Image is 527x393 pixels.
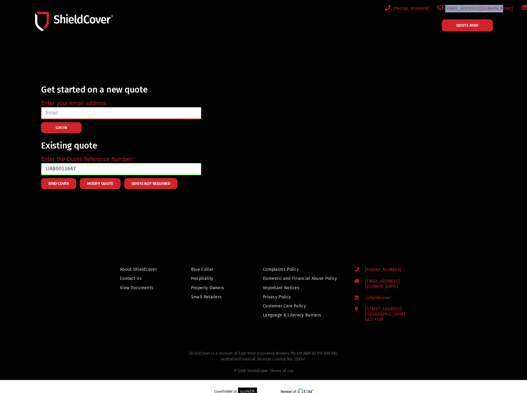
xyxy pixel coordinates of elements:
[263,266,343,273] a: Complaints Policy
[239,357,306,361] span: Financial Services Licence No. 230041.
[120,275,142,282] span: Contact Us
[263,293,343,301] a: Privacy Policy
[355,279,429,289] a: [EMAIL_ADDRESS][DOMAIN_NAME]
[41,85,201,95] h2: Get started on a new quote
[11,350,516,374] h2: ShieldCover is a division of East West Insurance Brokers Pty Ltd ABN 83 010 630 092,
[191,275,213,282] span: Hospitality
[355,296,429,301] a: /shieldcover
[365,312,405,322] div: [GEOGRAPHIC_DATA]
[360,307,405,322] span: [STREET_ADDRESS]
[263,266,299,273] span: Complaints Policy
[263,284,343,292] a: Important Notices
[263,302,306,310] span: Customer Care Policy
[11,368,516,374] div: © 2020 ShieldCover |
[131,183,170,184] span: Quote Not Required
[271,368,293,373] a: Terms of use
[263,311,343,319] a: Language & Literacy Barriers
[191,266,213,273] span: Blue Collar
[191,266,237,273] a: Blue Collar
[120,266,165,273] a: About ShieldCover
[191,275,237,282] a: Hospitality
[11,356,516,374] div: Australian
[41,100,107,107] label: Enter your email address:
[191,293,237,301] a: Small Retailers
[191,293,222,301] span: Small Retailers
[124,178,177,189] button: Quote Not Required
[355,267,429,273] a: [PHONE_NUMBER]
[35,12,113,31] img: Shield-Cover-Underwriting-Australia-logo-full
[391,5,429,12] span: [PHONE_NUMBER]
[120,275,165,282] a: Contact Us
[365,317,405,322] div: QLD 4108
[120,266,157,273] span: About ShieldCover
[48,183,69,184] span: Bind Cover
[120,284,165,292] a: View Documents
[360,296,391,301] span: /shieldcover
[360,279,429,289] span: [EMAIL_ADDRESS][DOMAIN_NAME]
[443,5,513,12] span: [EMAIL_ADDRESS][DOMAIN_NAME]
[263,275,337,282] span: Domestic and Financial Abuse Policy
[56,127,67,128] span: LOG IN
[41,122,82,133] button: LOG IN
[80,178,121,189] button: Modify Quote
[360,267,401,273] span: [PHONE_NUMBER]
[41,178,76,189] button: Bind Cover
[191,284,237,292] a: Property Owners
[263,302,343,310] a: Customer Care Policy
[263,293,291,301] span: Privacy Policy
[263,284,299,292] span: Important Notices
[120,284,153,292] span: View Documents
[87,183,113,184] span: Modify Quote
[41,141,201,151] h2: Existing quote
[41,156,134,163] label: Enter the Quote Reference Number:
[456,23,478,27] span: QUOTE NOW
[191,284,225,292] span: Property Owners
[263,311,321,319] span: Language & Literacy Barriers
[263,275,343,282] a: Domestic and Financial Abuse Policy
[41,107,201,119] input: Email
[442,19,493,31] a: QUOTE NOW
[436,5,513,12] a: [EMAIL_ADDRESS][DOMAIN_NAME]
[384,5,429,12] a: [PHONE_NUMBER]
